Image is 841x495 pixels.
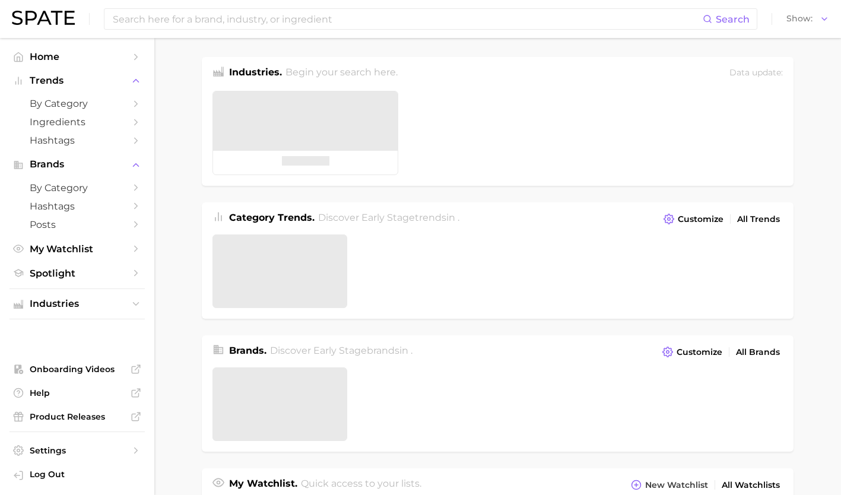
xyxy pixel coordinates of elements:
a: Hashtags [9,131,145,150]
span: Search [716,14,750,25]
a: Ingredients [9,113,145,131]
h1: Industries. [229,65,282,81]
span: Log Out [30,469,135,480]
a: Log out. Currently logged in with e-mail nuria@godwinretailgroup.com. [9,465,145,486]
a: by Category [9,94,145,113]
a: Settings [9,442,145,459]
span: Category Trends . [229,212,315,223]
span: Onboarding Videos [30,364,125,375]
a: by Category [9,179,145,197]
button: Customize [661,211,726,227]
span: New Watchlist [645,480,708,490]
a: All Watchlists [719,477,783,493]
span: Industries [30,299,125,309]
span: Posts [30,219,125,230]
a: Home [9,47,145,66]
div: Data update: [729,65,783,81]
button: Industries [9,295,145,313]
span: Product Releases [30,411,125,422]
a: Help [9,384,145,402]
a: Spotlight [9,264,145,283]
button: Customize [659,344,725,360]
span: All Trends [737,214,780,224]
span: Help [30,388,125,398]
button: New Watchlist [628,477,711,493]
a: Onboarding Videos [9,360,145,378]
h1: My Watchlist. [229,477,297,493]
button: Show [783,11,832,27]
span: All Watchlists [722,480,780,490]
span: by Category [30,98,125,109]
span: My Watchlist [30,243,125,255]
a: My Watchlist [9,240,145,258]
button: Trends [9,72,145,90]
a: Posts [9,215,145,234]
span: Home [30,51,125,62]
button: Brands [9,156,145,173]
span: Customize [677,347,722,357]
span: Ingredients [30,116,125,128]
h2: Begin your search here. [285,65,398,81]
a: All Trends [734,211,783,227]
span: Customize [678,214,723,224]
span: All Brands [736,347,780,357]
span: Hashtags [30,135,125,146]
span: Spotlight [30,268,125,279]
span: Brands . [229,345,266,356]
h2: Quick access to your lists. [301,477,421,493]
a: Product Releases [9,408,145,426]
img: SPATE [12,11,75,25]
a: Hashtags [9,197,145,215]
span: Settings [30,445,125,456]
span: Discover Early Stage brands in . [270,345,412,356]
span: Hashtags [30,201,125,212]
span: Brands [30,159,125,170]
a: All Brands [733,344,783,360]
span: Trends [30,75,125,86]
span: Show [786,15,813,22]
input: Search here for a brand, industry, or ingredient [112,9,703,29]
span: Discover Early Stage trends in . [318,212,459,223]
span: by Category [30,182,125,193]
